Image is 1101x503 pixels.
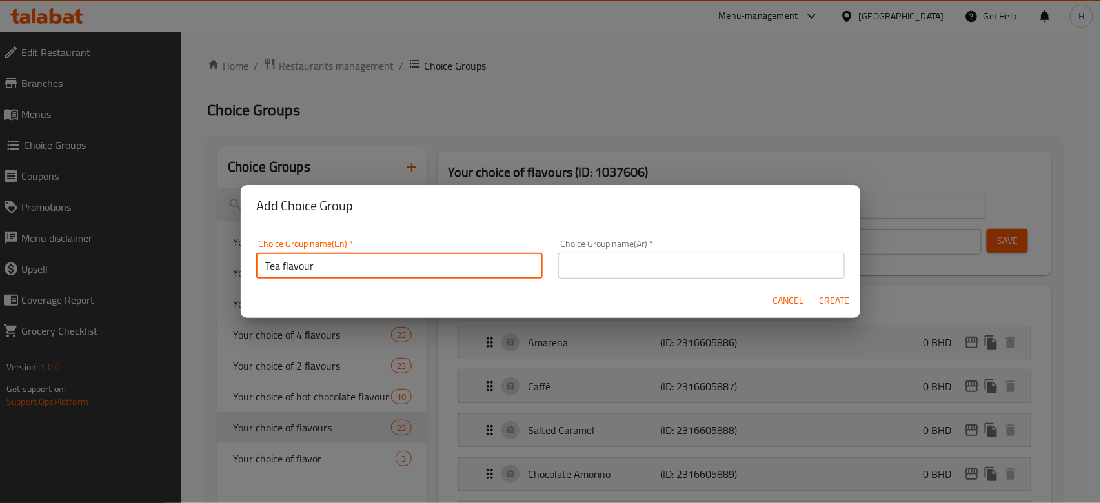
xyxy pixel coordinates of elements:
input: Please enter Choice Group name(en) [256,253,543,279]
input: Please enter Choice Group name(ar) [558,253,845,279]
span: Cancel [773,293,803,309]
button: Cancel [767,289,809,313]
span: Create [819,293,850,309]
button: Create [814,289,855,313]
h2: Add Choice Group [256,195,845,216]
